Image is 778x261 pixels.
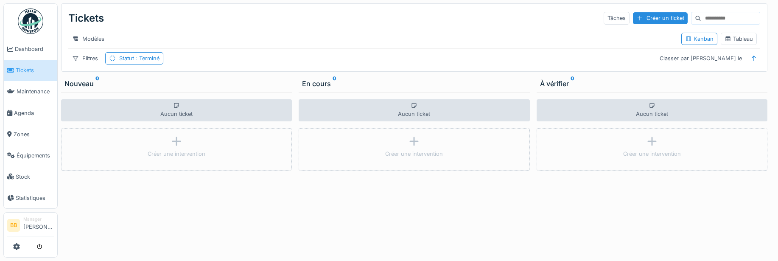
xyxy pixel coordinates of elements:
a: Agenda [4,102,57,123]
a: Zones [4,123,57,145]
div: Créer une intervention [148,150,205,158]
div: Tâches [604,12,630,24]
div: Modèles [68,33,108,45]
div: En cours [302,79,526,89]
span: Statistiques [16,194,54,202]
div: Manager [23,216,54,222]
a: BB Manager[PERSON_NAME] [7,216,54,236]
span: Équipements [17,152,54,160]
div: Filtres [68,52,102,65]
sup: 0 [95,79,99,89]
span: Agenda [14,109,54,117]
div: Aucun ticket [299,99,529,121]
div: Nouveau [64,79,288,89]
li: BB [7,219,20,232]
span: : Terminé [134,55,160,62]
div: Tickets [68,7,104,29]
div: Aucun ticket [537,99,767,121]
span: Tickets [16,66,54,74]
div: Aucun ticket [61,99,292,121]
div: À vérifier [540,79,764,89]
a: Statistiques [4,187,57,208]
a: Dashboard [4,39,57,60]
a: Stock [4,166,57,187]
li: [PERSON_NAME] [23,216,54,234]
sup: 0 [333,79,336,89]
span: Maintenance [17,87,54,95]
sup: 0 [571,79,574,89]
div: Classer par [PERSON_NAME] le [656,52,746,65]
div: Tableau [725,35,753,43]
span: Stock [16,173,54,181]
div: Créer un ticket [633,12,688,24]
img: Badge_color-CXgf-gQk.svg [18,8,43,34]
div: Statut [119,54,160,62]
a: Tickets [4,60,57,81]
div: Créer une intervention [385,150,443,158]
span: Dashboard [15,45,54,53]
a: Maintenance [4,81,57,102]
a: Équipements [4,145,57,166]
span: Zones [14,130,54,138]
div: Kanban [685,35,714,43]
div: Créer une intervention [623,150,681,158]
